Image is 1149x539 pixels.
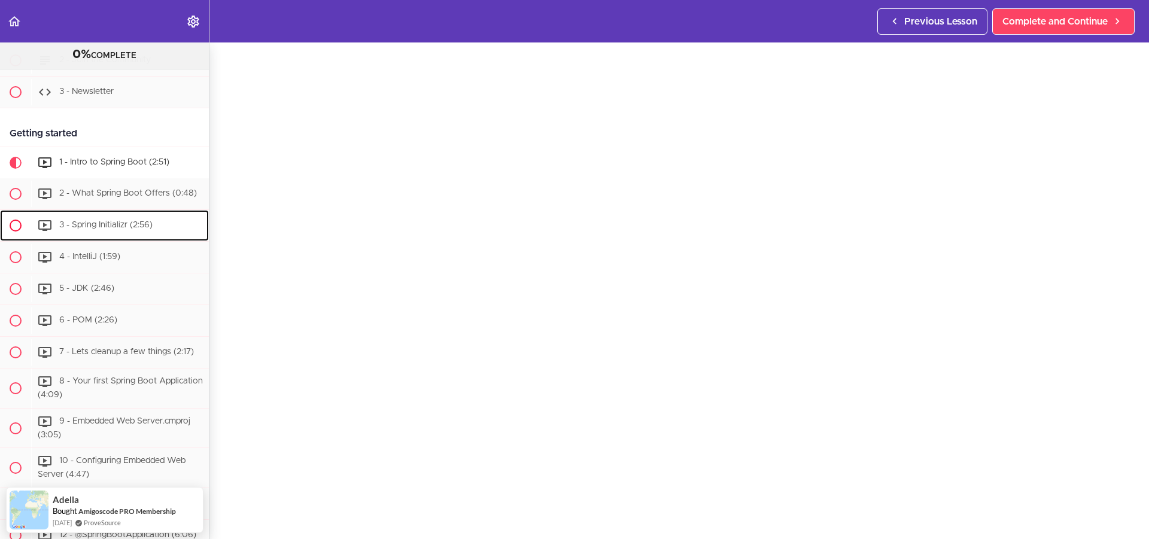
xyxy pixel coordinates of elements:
span: Complete and Continue [1002,14,1108,29]
svg: Settings Menu [186,14,200,29]
span: 0% [72,48,91,60]
svg: Back to course curriculum [7,14,22,29]
span: 8 - Your first Spring Boot Application (4:09) [38,377,203,399]
span: 10 - Configuring Embedded Web Server (4:47) [38,457,186,479]
span: 6 - POM (2:26) [59,316,117,324]
span: [DATE] [53,517,72,528]
span: 1 - Intro to Spring Boot (2:51) [59,158,169,166]
span: 3 - Spring Initializr (2:56) [59,221,153,229]
span: Adella [53,495,79,505]
span: 5 - JDK (2:46) [59,284,114,293]
span: Previous Lesson [904,14,977,29]
img: provesource social proof notification image [10,491,48,529]
span: 12 - @SpringBootApplication (6:06) [59,531,196,539]
iframe: Video Player [233,36,1125,538]
span: 4 - IntelliJ (1:59) [59,252,120,261]
a: Complete and Continue [992,8,1135,35]
span: 2 - What Spring Boot Offers (0:48) [59,189,197,197]
span: 3 - Newsletter [59,87,114,96]
span: 9 - Embedded Web Server.cmproj (3:05) [38,417,190,439]
span: Bought [53,506,77,516]
a: Previous Lesson [877,8,987,35]
a: ProveSource [84,517,121,528]
span: 7 - Lets cleanup a few things (2:17) [59,348,194,356]
div: COMPLETE [15,47,194,63]
a: Amigoscode PRO Membership [78,506,176,516]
